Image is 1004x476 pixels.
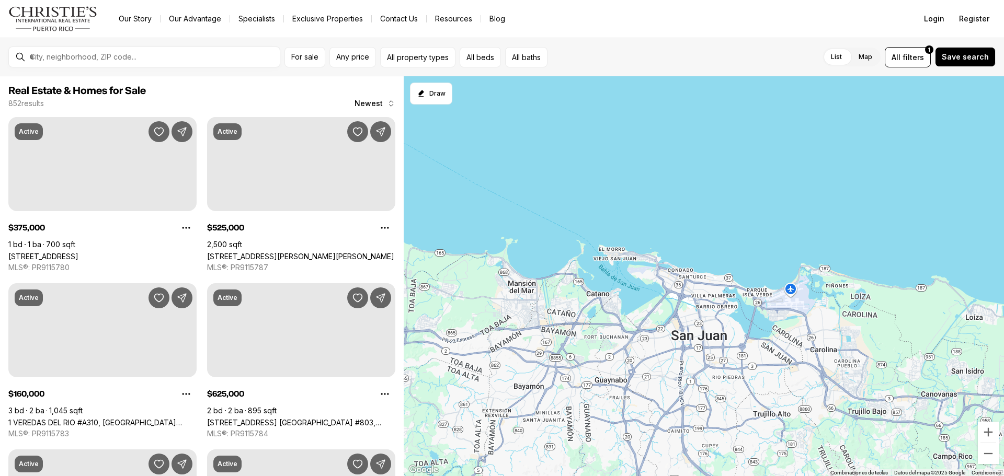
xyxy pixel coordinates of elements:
button: Property options [176,384,197,404]
button: All beds [460,47,501,67]
button: Save Property: 824 CALLE MOLUCAS [149,454,169,474]
a: 1 VEREDAS DEL RIO #A310, CAROLINA PR, 00987 [8,418,197,427]
p: Active [19,460,39,468]
button: Property options [176,217,197,238]
p: Active [218,294,237,302]
button: For sale [284,47,325,67]
p: 852 results [8,99,44,108]
a: Specialists [230,11,283,26]
button: Save search [935,47,996,67]
button: Register [953,8,996,29]
span: 1 [928,45,930,54]
button: Contact Us [372,11,426,26]
a: Our Story [110,11,160,26]
a: Our Advantage [161,11,230,26]
button: Allfilters1 [885,47,931,67]
p: Active [218,127,237,136]
img: logo [8,6,98,31]
button: Save Property: 1 VEREDAS DEL RIO #A310 [149,287,169,308]
p: Active [19,294,39,302]
a: Blog [481,11,514,26]
span: All [892,52,900,63]
button: Save Property: 4123 ISLA VERDE AVE #201 [149,121,169,142]
button: Login [918,8,951,29]
span: Login [924,15,944,23]
p: Active [218,460,237,468]
button: Save Property: 251/253 TETUAN ST [347,454,368,474]
button: Save Property: 20 PONCE DE LEON #305 [347,121,368,142]
a: Resources [427,11,481,26]
label: List [823,48,850,66]
p: Active [19,127,39,136]
button: All baths [505,47,547,67]
button: Start drawing [410,83,452,105]
span: Newest [355,99,383,108]
span: Real Estate & Homes for Sale [8,86,146,96]
span: Any price [336,53,369,61]
button: Newest [348,93,402,114]
a: 5757 AVE. ISLA VERDE #803, CAROLINA PR, 00979 [207,418,395,427]
button: All property types [380,47,455,67]
button: Any price [329,47,376,67]
span: Save search [942,53,989,61]
button: Save Property: 5757 AVE. ISLA VERDE #803 [347,287,368,308]
button: Property options [374,384,395,404]
span: filters [903,52,924,63]
a: 20 PONCE DE LEON #305, GUAYNABO PR, 00969 [207,252,394,261]
a: 4123 ISLA VERDE AVE #201, CAROLINA PR, 00979 [8,252,78,261]
label: Map [850,48,881,66]
span: Register [959,15,989,23]
a: Exclusive Properties [284,11,371,26]
span: For sale [291,53,318,61]
button: Property options [374,217,395,238]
